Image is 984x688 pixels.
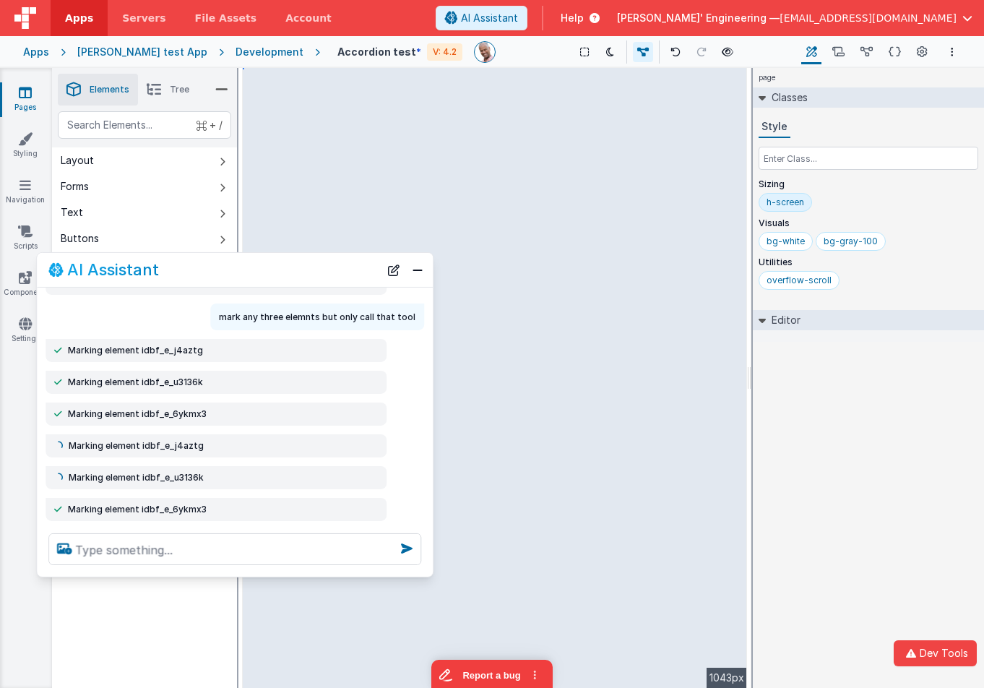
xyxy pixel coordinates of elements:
[753,68,782,87] h4: page
[219,309,415,324] p: mark any three elemnts but only call that tool
[767,236,805,247] div: bg-white
[617,11,972,25] button: [PERSON_NAME]' Engineering — [EMAIL_ADDRESS][DOMAIN_NAME]
[236,45,303,59] div: Development
[52,199,237,225] button: Text
[67,261,159,278] h2: AI Assistant
[61,179,89,194] div: Forms
[766,87,808,108] h2: Classes
[52,225,237,251] button: Buttons
[69,472,204,483] span: Marking element idbf_e_u3136k
[707,668,747,688] div: 1043px
[824,236,878,247] div: bg-gray-100
[68,377,203,388] span: Marking element idbf_e_u3136k
[461,11,518,25] span: AI Assistant
[58,111,231,139] input: Search Elements...
[561,11,584,25] span: Help
[617,11,780,25] span: [PERSON_NAME]' Engineering —
[52,173,237,199] button: Forms
[61,205,83,220] div: Text
[759,116,790,138] button: Style
[766,310,800,330] h2: Editor
[337,46,416,57] h4: Accordion test
[944,43,961,61] button: Options
[427,43,462,61] div: V: 4.2
[197,111,223,139] span: + /
[68,504,207,515] span: Marking element idbf_e_6ykmx3
[23,45,49,59] div: Apps
[90,84,129,95] span: Elements
[122,11,165,25] span: Servers
[780,11,957,25] span: [EMAIL_ADDRESS][DOMAIN_NAME]
[170,84,189,95] span: Tree
[52,147,237,173] button: Layout
[759,179,978,190] p: Sizing
[195,11,257,25] span: File Assets
[894,640,977,666] button: Dev Tools
[65,11,93,25] span: Apps
[475,42,495,62] img: 11ac31fe5dc3d0eff3fbbbf7b26fa6e1
[436,6,527,30] button: AI Assistant
[68,345,203,356] span: Marking element idbf_e_j4aztg
[243,68,747,688] div: -->
[767,275,832,286] div: overflow-scroll
[61,231,99,246] div: Buttons
[69,440,204,452] span: Marking element idbf_e_j4aztg
[759,257,978,268] p: Utilities
[384,259,404,280] button: New Chat
[68,408,207,420] span: Marking element idbf_e_6ykmx3
[759,147,978,170] input: Enter Class...
[408,259,427,280] button: Close
[77,45,207,59] div: [PERSON_NAME] test App
[767,197,804,208] div: h-screen
[759,218,978,229] p: Visuals
[61,153,94,168] div: Layout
